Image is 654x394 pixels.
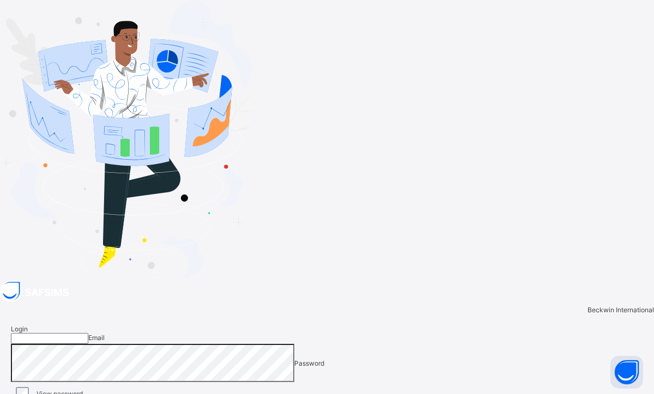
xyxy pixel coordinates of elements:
[588,306,654,314] span: Beckwin International
[294,359,324,367] span: Password
[11,325,28,333] span: Login
[88,334,105,342] span: Email
[610,356,643,389] button: Open asap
